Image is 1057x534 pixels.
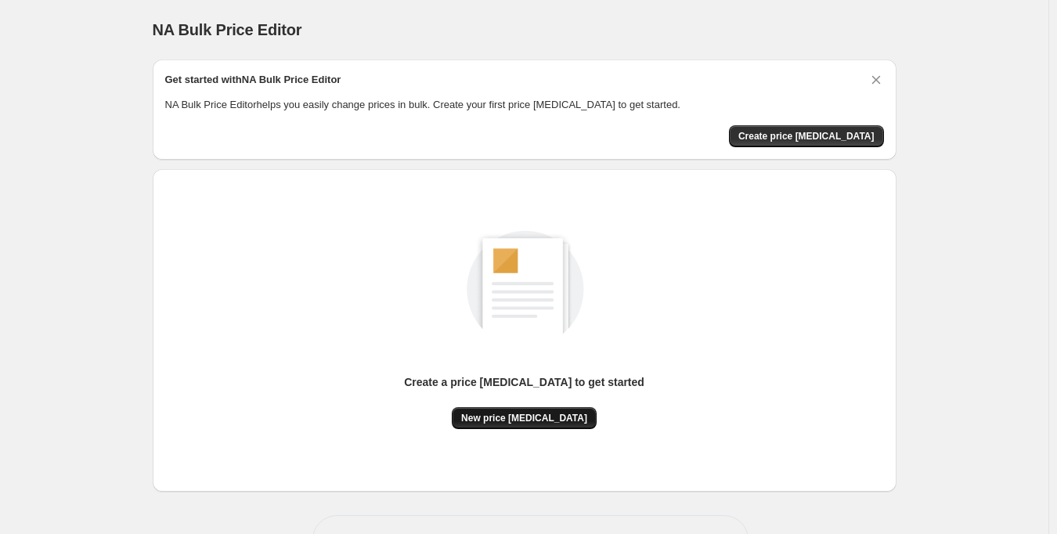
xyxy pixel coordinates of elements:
[165,72,341,88] h2: Get started with NA Bulk Price Editor
[738,130,875,143] span: Create price [MEDICAL_DATA]
[729,125,884,147] button: Create price change job
[461,412,587,424] span: New price [MEDICAL_DATA]
[452,407,597,429] button: New price [MEDICAL_DATA]
[153,21,302,38] span: NA Bulk Price Editor
[868,72,884,88] button: Dismiss card
[165,97,884,113] p: NA Bulk Price Editor helps you easily change prices in bulk. Create your first price [MEDICAL_DAT...
[404,374,644,390] p: Create a price [MEDICAL_DATA] to get started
